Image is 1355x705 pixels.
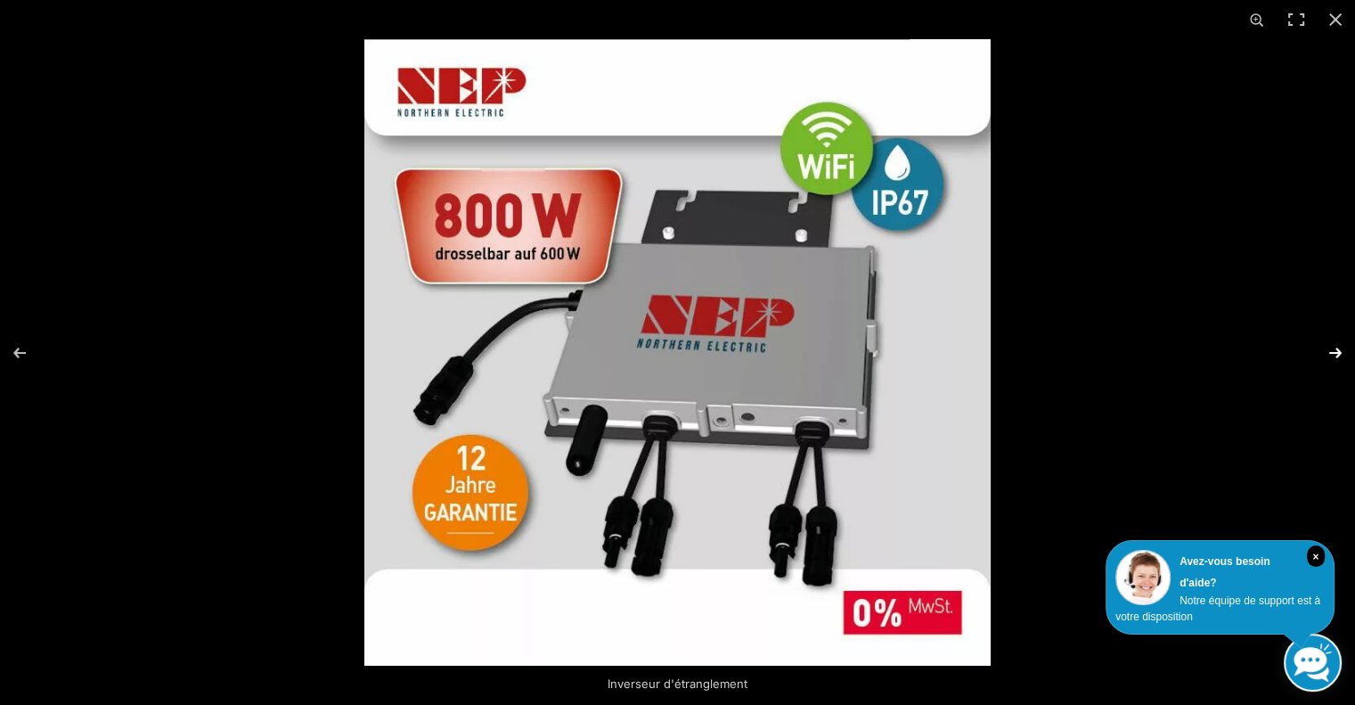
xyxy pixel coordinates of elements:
font: Notre équipe de support est à votre disposition [1115,594,1320,623]
img: Inverseur d'étranglement [364,39,991,666]
font: × [1312,551,1318,563]
font: Inverseur d'étranglement [608,676,747,691]
i: Fermer [1307,545,1325,567]
img: Service client [1115,550,1171,605]
font: Avez-vous besoin d'aide? [1180,555,1270,589]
